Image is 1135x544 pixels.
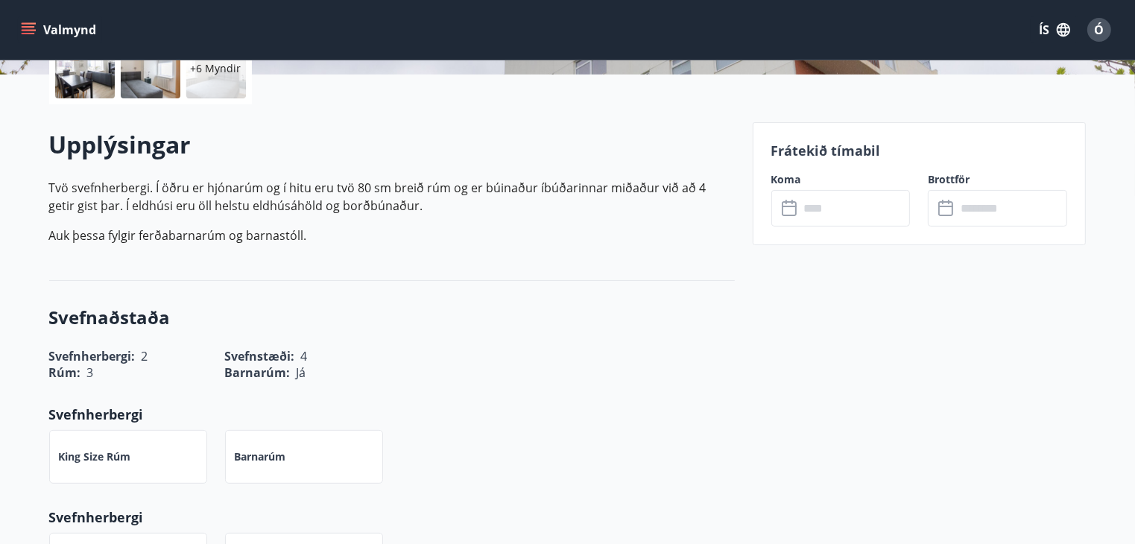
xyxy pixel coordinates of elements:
[191,61,241,76] p: +6 Myndir
[87,364,94,381] span: 3
[297,364,306,381] span: Já
[49,364,81,381] span: Rúm :
[49,227,735,244] p: Auk þessa fylgir ferðabarnarúm og barnastóll.
[771,172,911,187] label: Koma
[49,128,735,161] h2: Upplýsingar
[1095,22,1104,38] span: Ó
[1081,12,1117,48] button: Ó
[928,172,1067,187] label: Brottför
[49,507,735,527] p: Svefnherbergi
[49,305,735,330] h3: Svefnaðstaða
[225,364,291,381] span: Barnarúm :
[49,405,735,424] p: Svefnherbergi
[49,179,735,215] p: Tvö svefnherbergi. Í öðru er hjónarúm og í hitu eru tvö 80 sm breið rúm og er búinaður íbúðarinna...
[235,449,286,464] p: Barnarúm
[18,16,102,43] button: menu
[59,449,131,464] p: King Size rúm
[1031,16,1078,43] button: ÍS
[771,141,1068,160] p: Frátekið tímabil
